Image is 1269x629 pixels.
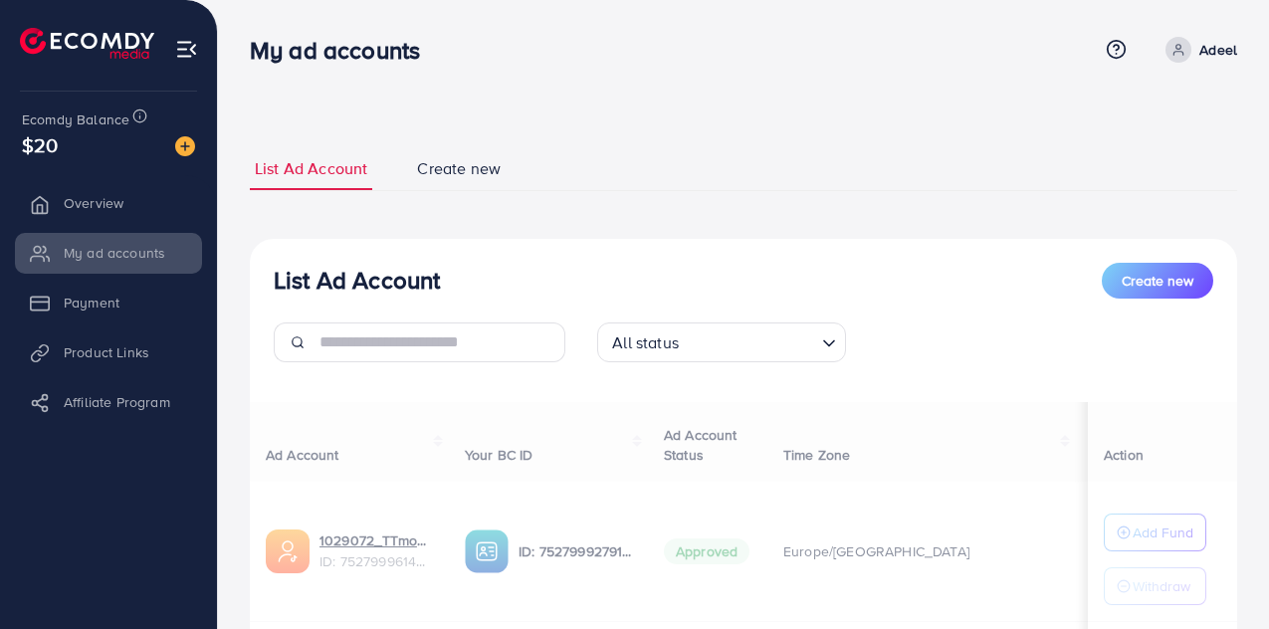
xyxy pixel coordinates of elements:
p: Adeel [1199,38,1237,62]
img: menu [175,38,198,61]
img: image [175,136,195,156]
span: Ecomdy Balance [22,109,129,129]
h3: My ad accounts [250,36,436,65]
div: Search for option [597,322,846,362]
img: logo [20,28,154,59]
span: Create new [1122,271,1193,291]
a: Adeel [1158,37,1237,63]
span: Create new [417,157,501,180]
input: Search for option [685,324,814,357]
span: List Ad Account [255,157,367,180]
span: $20 [22,130,58,159]
span: All status [608,328,683,357]
h3: List Ad Account [274,266,440,295]
button: Create new [1102,263,1213,299]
